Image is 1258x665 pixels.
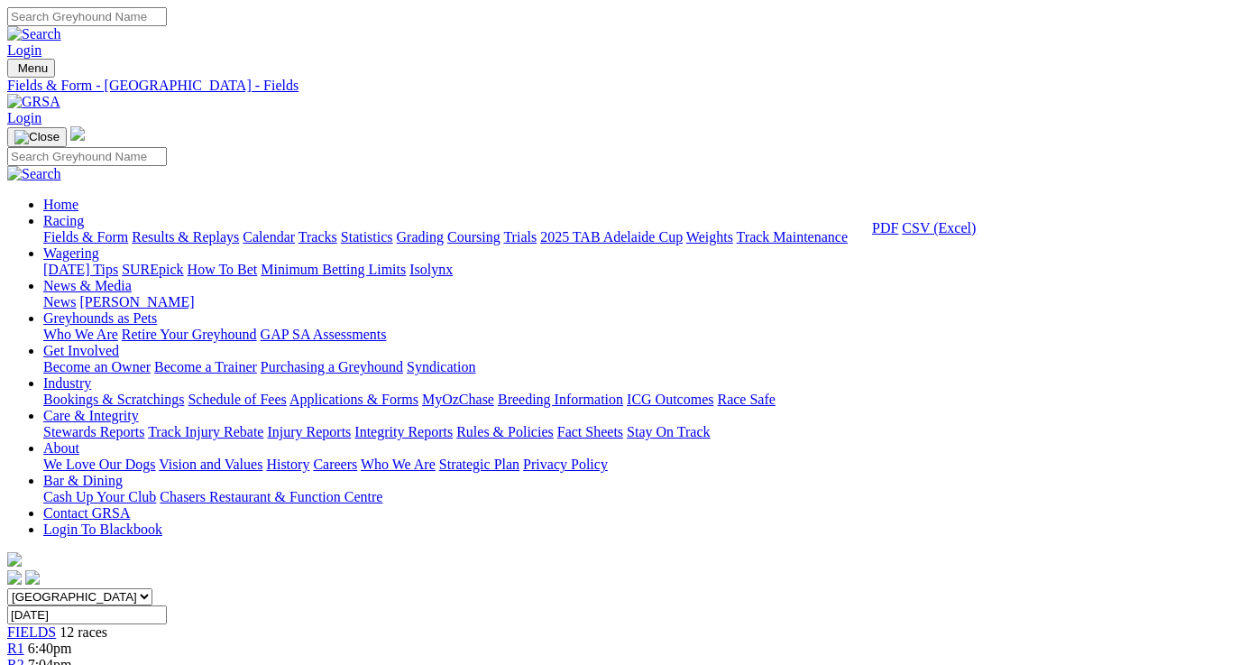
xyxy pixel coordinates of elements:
[43,262,118,277] a: [DATE] Tips
[43,424,1251,440] div: Care & Integrity
[43,473,123,488] a: Bar & Dining
[266,457,309,472] a: History
[43,489,1251,505] div: Bar & Dining
[872,220,898,236] a: PDF
[43,505,130,521] a: Contact GRSA
[43,262,1251,278] div: Wagering
[7,78,1251,94] a: Fields & Form - [GEOGRAPHIC_DATA] - Fields
[79,294,194,309] a: [PERSON_NAME]
[188,262,258,277] a: How To Bet
[14,130,60,144] img: Close
[261,359,403,374] a: Purchasing a Greyhound
[7,94,60,110] img: GRSA
[7,7,167,26] input: Search
[737,229,848,245] a: Track Maintenance
[523,457,608,472] a: Privacy Policy
[261,327,387,342] a: GAP SA Assessments
[313,457,357,472] a: Careers
[540,229,683,245] a: 2025 TAB Adelaide Cup
[7,42,41,58] a: Login
[397,229,444,245] a: Grading
[686,229,733,245] a: Weights
[43,408,139,423] a: Care & Integrity
[159,457,262,472] a: Vision and Values
[243,229,295,245] a: Calendar
[43,359,151,374] a: Become an Owner
[627,424,710,439] a: Stay On Track
[7,552,22,567] img: logo-grsa-white.png
[422,392,494,407] a: MyOzChase
[43,327,118,342] a: Who We Are
[409,262,453,277] a: Isolynx
[43,278,132,293] a: News & Media
[43,440,79,456] a: About
[43,229,128,245] a: Fields & Form
[43,392,184,407] a: Bookings & Scratchings
[70,126,85,141] img: logo-grsa-white.png
[872,220,976,236] div: Download
[132,229,239,245] a: Results & Replays
[298,229,337,245] a: Tracks
[43,375,91,391] a: Industry
[439,457,519,472] a: Strategic Plan
[267,424,351,439] a: Injury Reports
[28,641,72,656] span: 6:40pm
[7,166,61,182] img: Search
[25,570,40,585] img: twitter.svg
[43,213,84,228] a: Racing
[43,392,1251,408] div: Industry
[354,424,453,439] a: Integrity Reports
[407,359,475,374] a: Syndication
[60,624,107,640] span: 12 races
[122,327,257,342] a: Retire Your Greyhound
[717,392,775,407] a: Race Safe
[148,424,263,439] a: Track Injury Rebate
[7,110,41,125] a: Login
[122,262,183,277] a: SUREpick
[503,229,537,245] a: Trials
[498,392,623,407] a: Breeding Information
[43,424,144,439] a: Stewards Reports
[188,392,286,407] a: Schedule of Fees
[43,457,1251,473] div: About
[43,489,156,504] a: Cash Up Your Club
[43,343,119,358] a: Get Involved
[261,262,406,277] a: Minimum Betting Limits
[447,229,500,245] a: Coursing
[289,392,418,407] a: Applications & Forms
[7,641,24,656] a: R1
[154,359,257,374] a: Become a Trainer
[456,424,554,439] a: Rules & Policies
[43,522,162,537] a: Login To Blackbook
[7,147,167,166] input: Search
[7,605,167,624] input: Select date
[7,570,22,585] img: facebook.svg
[43,197,78,212] a: Home
[361,457,436,472] a: Who We Are
[902,220,976,236] a: CSV (Excel)
[43,327,1251,343] div: Greyhounds as Pets
[43,229,1251,245] div: Racing
[43,245,99,261] a: Wagering
[43,310,157,326] a: Greyhounds as Pets
[43,359,1251,375] div: Get Involved
[7,59,55,78] button: Toggle navigation
[7,624,56,640] a: FIELDS
[557,424,623,439] a: Fact Sheets
[627,392,713,407] a: ICG Outcomes
[7,26,61,42] img: Search
[160,489,382,504] a: Chasers Restaurant & Function Centre
[18,61,48,75] span: Menu
[7,127,67,147] button: Toggle navigation
[341,229,393,245] a: Statistics
[43,294,1251,310] div: News & Media
[43,457,155,472] a: We Love Our Dogs
[43,294,76,309] a: News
